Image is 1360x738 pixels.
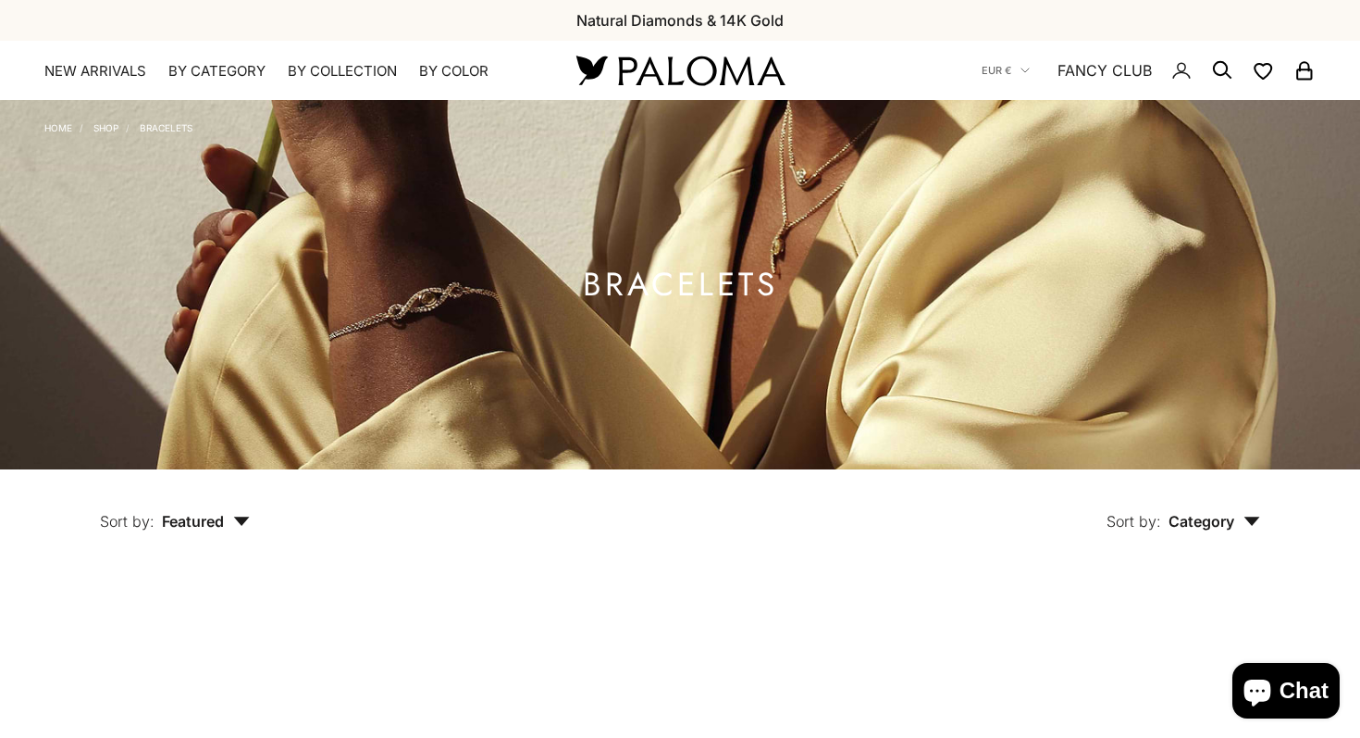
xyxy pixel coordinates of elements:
[100,512,155,531] span: Sort by:
[44,62,146,81] a: NEW ARRIVALS
[93,122,118,133] a: Shop
[44,119,192,133] nav: Breadcrumb
[44,122,72,133] a: Home
[1168,512,1260,531] span: Category
[982,41,1316,100] nav: Secondary navigation
[1227,663,1345,723] inbox-online-store-chat: Shopify online store chat
[44,62,532,81] nav: Primary navigation
[576,8,784,32] p: Natural Diamonds & 14K Gold
[583,273,778,296] h1: Bracelets
[57,469,292,547] button: Sort by: Featured
[982,62,1030,79] button: EUR €
[168,62,266,81] summary: By Category
[1057,58,1152,82] a: FANCY CLUB
[1064,469,1303,547] button: Sort by: Category
[982,62,1011,79] span: EUR €
[1107,512,1161,531] span: Sort by:
[288,62,397,81] summary: By Collection
[419,62,488,81] summary: By Color
[162,512,250,531] span: Featured
[140,122,192,133] a: Bracelets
